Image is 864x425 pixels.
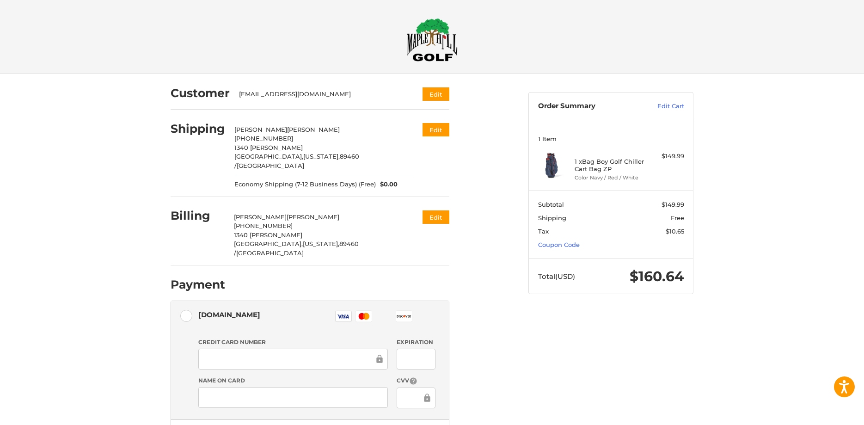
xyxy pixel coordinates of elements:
span: Subtotal [538,201,564,208]
button: Edit [423,123,449,136]
span: [PERSON_NAME] [287,126,340,133]
span: 89460 / [234,153,359,169]
span: Economy Shipping (7-12 Business Days) (Free) [234,180,376,189]
span: Free [671,214,684,222]
img: Maple Hill Golf [407,18,458,62]
button: Edit [423,87,449,101]
span: [US_STATE], [303,153,340,160]
label: Expiration [397,338,435,346]
span: 1340 [PERSON_NAME] [234,144,303,151]
span: $149.99 [662,201,684,208]
label: CVV [397,376,435,385]
a: Coupon Code [538,241,580,248]
a: Edit Cart [637,102,684,111]
span: [GEOGRAPHIC_DATA] [236,249,304,257]
span: [US_STATE], [303,240,339,247]
div: $149.99 [648,152,684,161]
h4: 1 x Bag Boy Golf Chiller Cart Bag ZP [575,158,645,173]
span: 89460 / [234,240,359,257]
h2: Customer [171,86,230,100]
span: [GEOGRAPHIC_DATA], [234,153,303,160]
h2: Shipping [171,122,225,136]
span: [PERSON_NAME] [287,213,339,221]
h2: Billing [171,209,225,223]
li: Color Navy / Red / White [575,174,645,182]
div: [DOMAIN_NAME] [198,307,260,322]
span: Total (USD) [538,272,575,281]
span: Shipping [538,214,566,222]
span: [GEOGRAPHIC_DATA], [234,240,303,247]
span: [PHONE_NUMBER] [234,135,293,142]
h3: 1 Item [538,135,684,142]
span: [GEOGRAPHIC_DATA] [237,162,304,169]
label: Name on Card [198,376,388,385]
span: $0.00 [376,180,398,189]
span: $10.65 [666,228,684,235]
span: $160.64 [630,268,684,285]
span: [PHONE_NUMBER] [234,222,293,229]
div: [EMAIL_ADDRESS][DOMAIN_NAME] [239,90,405,99]
label: Credit Card Number [198,338,388,346]
span: 1340 [PERSON_NAME] [234,231,302,239]
button: Edit [423,210,449,224]
span: [PERSON_NAME] [234,126,287,133]
h2: Payment [171,277,225,292]
span: Tax [538,228,549,235]
h3: Order Summary [538,102,637,111]
span: [PERSON_NAME] [234,213,287,221]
